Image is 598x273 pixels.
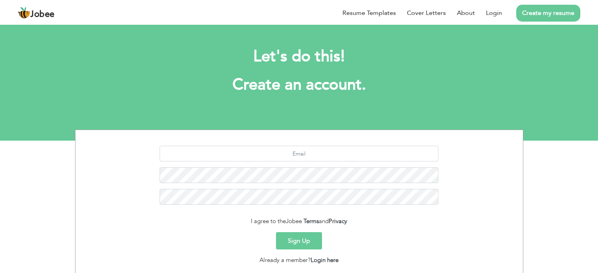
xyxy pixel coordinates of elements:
[329,217,347,225] a: Privacy
[457,8,475,18] a: About
[486,8,502,18] a: Login
[87,46,512,67] h2: Let's do this!
[81,256,517,265] div: Already a member?
[81,217,517,226] div: I agree to the and
[18,7,55,19] a: Jobee
[516,5,580,22] a: Create my resume
[342,8,396,18] a: Resume Templates
[30,10,55,19] span: Jobee
[160,146,438,161] input: Email
[311,256,339,264] a: Login here
[407,8,446,18] a: Cover Letters
[18,7,30,19] img: jobee.io
[87,75,512,95] h1: Create an account.
[304,217,319,225] a: Terms
[276,232,322,249] button: Sign Up
[286,217,302,225] span: Jobee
